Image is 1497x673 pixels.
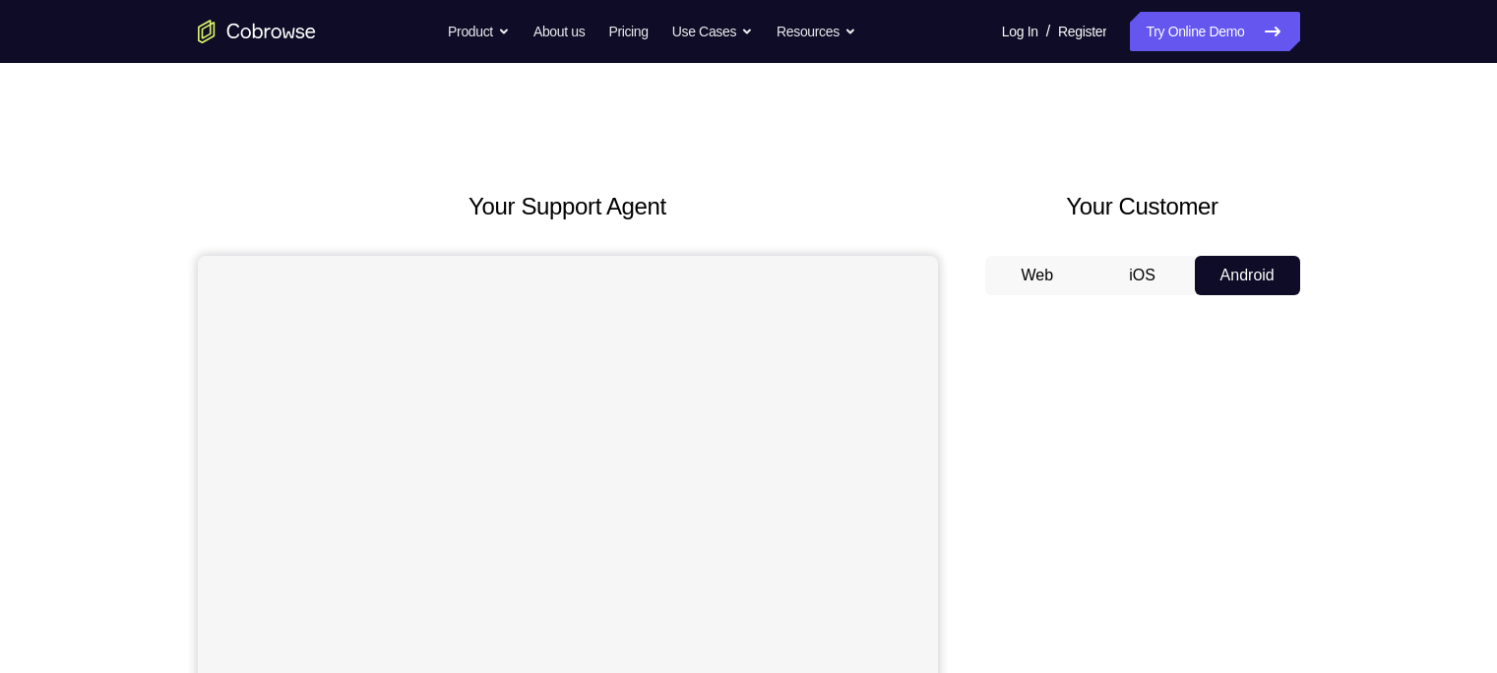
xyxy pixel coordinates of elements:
[672,12,753,51] button: Use Cases
[1046,20,1050,43] span: /
[1058,12,1106,51] a: Register
[198,20,316,43] a: Go to the home page
[1130,12,1299,51] a: Try Online Demo
[533,12,585,51] a: About us
[777,12,856,51] button: Resources
[448,12,510,51] button: Product
[1002,12,1038,51] a: Log In
[985,189,1300,224] h2: Your Customer
[1090,256,1195,295] button: iOS
[1195,256,1300,295] button: Android
[608,12,648,51] a: Pricing
[198,189,938,224] h2: Your Support Agent
[985,256,1091,295] button: Web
